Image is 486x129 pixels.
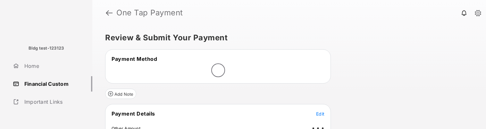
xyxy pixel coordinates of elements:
[10,94,82,109] a: Important Links
[116,9,183,17] strong: One Tap Payment
[316,110,324,117] button: Edit
[10,76,92,92] a: Financial Custom
[105,34,468,42] h5: Review & Submit Your Payment
[10,112,72,127] a: My Apartment
[112,56,157,62] span: Payment Method
[112,110,155,117] span: Payment Details
[10,58,92,74] a: Home
[105,89,136,99] button: Add Note
[29,45,64,52] p: Bldg test-123123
